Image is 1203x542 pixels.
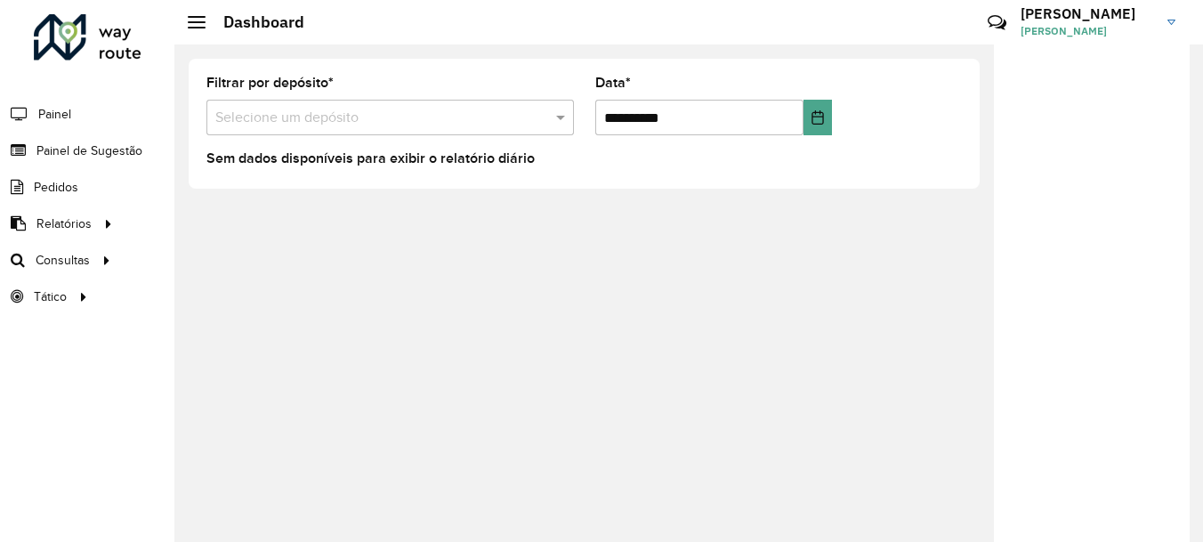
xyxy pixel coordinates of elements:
[206,12,304,32] h2: Dashboard
[36,214,92,233] span: Relatórios
[38,105,71,124] span: Painel
[803,100,833,135] button: Choose Date
[595,72,631,93] label: Data
[206,72,334,93] label: Filtrar por depósito
[1021,23,1154,39] span: [PERSON_NAME]
[36,142,142,160] span: Painel de Sugestão
[978,4,1016,42] a: Contato Rápido
[775,5,961,53] div: Críticas? Dúvidas? Elogios? Sugestões? Entre em contato conosco!
[1021,5,1154,22] h3: [PERSON_NAME]
[34,178,78,197] span: Pedidos
[34,287,67,306] span: Tático
[206,148,535,169] label: Sem dados disponíveis para exibir o relatório diário
[36,251,90,270] span: Consultas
